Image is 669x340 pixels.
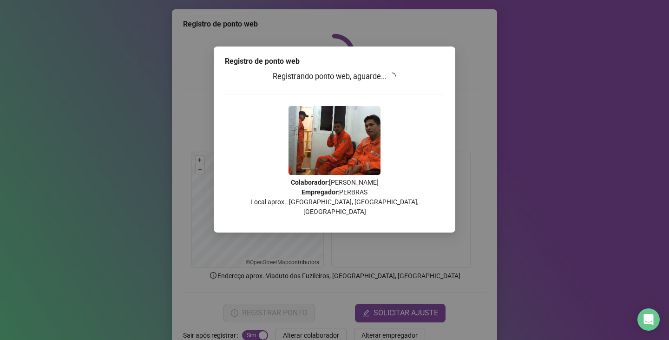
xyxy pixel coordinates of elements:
span: loading [387,71,398,81]
img: Z [289,106,380,175]
div: Open Intercom Messenger [637,308,660,331]
h3: Registrando ponto web, aguarde... [225,71,444,83]
strong: Empregador [302,188,338,196]
strong: Colaborador [291,179,328,186]
div: Registro de ponto web [225,56,444,67]
p: : [PERSON_NAME] : PERBRAS Local aprox.: [GEOGRAPHIC_DATA], [GEOGRAPHIC_DATA], [GEOGRAPHIC_DATA] [225,178,444,217]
